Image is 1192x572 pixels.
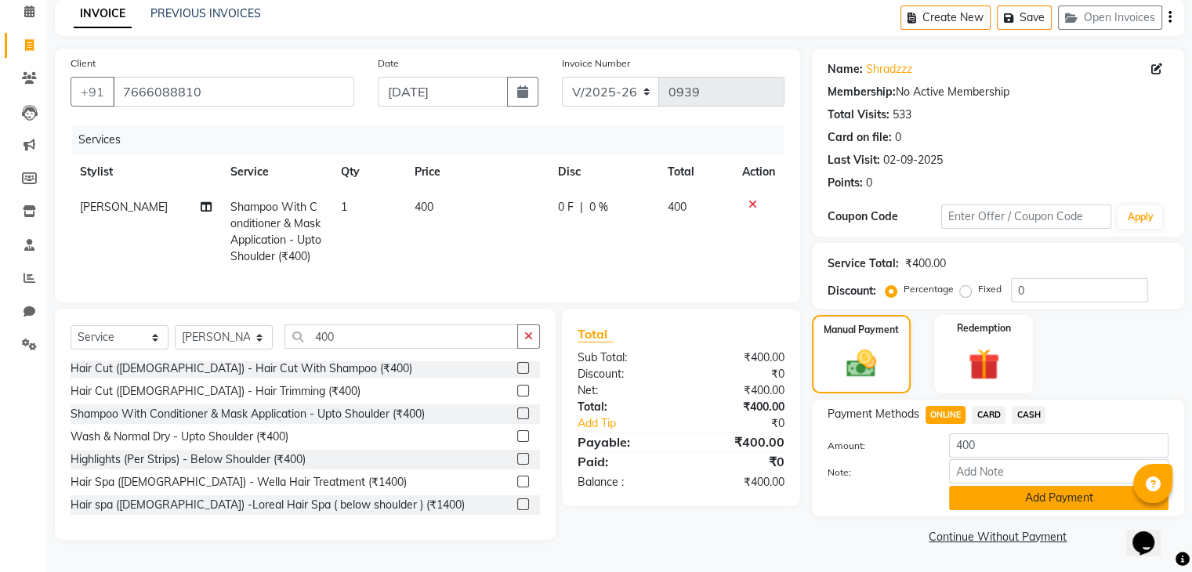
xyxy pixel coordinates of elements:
[681,366,796,382] div: ₹0
[681,452,796,471] div: ₹0
[405,154,549,190] th: Price
[71,56,96,71] label: Client
[828,129,892,146] div: Card on file:
[71,406,425,422] div: Shampoo With Conditioner & Mask Application - Upto Shoulder (₹400)
[150,6,261,20] a: PREVIOUS INVOICES
[668,200,687,214] span: 400
[828,208,941,225] div: Coupon Code
[566,452,681,471] div: Paid:
[900,5,991,30] button: Create New
[815,529,1181,545] a: Continue Without Payment
[828,152,880,168] div: Last Visit:
[566,399,681,415] div: Total:
[566,349,681,366] div: Sub Total:
[883,152,943,168] div: 02-09-2025
[681,474,796,491] div: ₹400.00
[71,77,114,107] button: +91
[905,255,946,272] div: ₹400.00
[549,154,658,190] th: Disc
[378,56,399,71] label: Date
[816,439,937,453] label: Amount:
[566,415,700,432] a: Add Tip
[566,382,681,399] div: Net:
[562,56,630,71] label: Invoice Number
[681,399,796,415] div: ₹400.00
[71,360,412,377] div: Hair Cut ([DEMOGRAPHIC_DATA]) - Hair Cut With Shampoo (₹400)
[658,154,733,190] th: Total
[589,199,608,215] span: 0 %
[958,345,1009,384] img: _gift.svg
[895,129,901,146] div: 0
[71,474,407,491] div: Hair Spa ([DEMOGRAPHIC_DATA]) - Wella Hair Treatment (₹1400)
[700,415,795,432] div: ₹0
[578,326,614,342] span: Total
[828,283,876,299] div: Discount:
[949,459,1168,483] input: Add Note
[828,406,919,422] span: Payment Methods
[926,406,966,424] span: ONLINE
[837,346,886,381] img: _cash.svg
[1058,5,1162,30] button: Open Invoices
[580,199,583,215] span: |
[972,406,1005,424] span: CARD
[1126,509,1176,556] iframe: chat widget
[816,465,937,480] label: Note:
[71,383,360,400] div: Hair Cut ([DEMOGRAPHIC_DATA]) - Hair Trimming (₹400)
[941,205,1112,229] input: Enter Offer / Coupon Code
[71,497,465,513] div: Hair spa ([DEMOGRAPHIC_DATA]) -Loreal Hair Spa ( below shoulder ) (₹1400)
[997,5,1052,30] button: Save
[681,382,796,399] div: ₹400.00
[284,324,518,349] input: Search or Scan
[341,200,347,214] span: 1
[828,84,1168,100] div: No Active Membership
[866,61,912,78] a: Shradzzz
[681,349,796,366] div: ₹400.00
[71,154,221,190] th: Stylist
[332,154,405,190] th: Qty
[866,175,872,191] div: 0
[949,486,1168,510] button: Add Payment
[828,107,889,123] div: Total Visits:
[904,282,954,296] label: Percentage
[893,107,911,123] div: 533
[1118,205,1162,229] button: Apply
[71,429,288,445] div: Wash & Normal Dry - Upto Shoulder (₹400)
[566,474,681,491] div: Balance :
[828,61,863,78] div: Name:
[828,255,899,272] div: Service Total:
[566,366,681,382] div: Discount:
[828,84,896,100] div: Membership:
[733,154,784,190] th: Action
[681,433,796,451] div: ₹400.00
[558,199,574,215] span: 0 F
[949,433,1168,458] input: Amount
[957,321,1011,335] label: Redemption
[978,282,1002,296] label: Fixed
[221,154,332,190] th: Service
[72,125,796,154] div: Services
[566,433,681,451] div: Payable:
[824,323,899,337] label: Manual Payment
[828,175,863,191] div: Points:
[71,451,306,468] div: Highlights (Per Strips) - Below Shoulder (₹400)
[113,77,354,107] input: Search by Name/Mobile/Email/Code
[1012,406,1045,424] span: CASH
[230,200,321,263] span: Shampoo With Conditioner & Mask Application - Upto Shoulder (₹400)
[415,200,433,214] span: 400
[80,200,168,214] span: [PERSON_NAME]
